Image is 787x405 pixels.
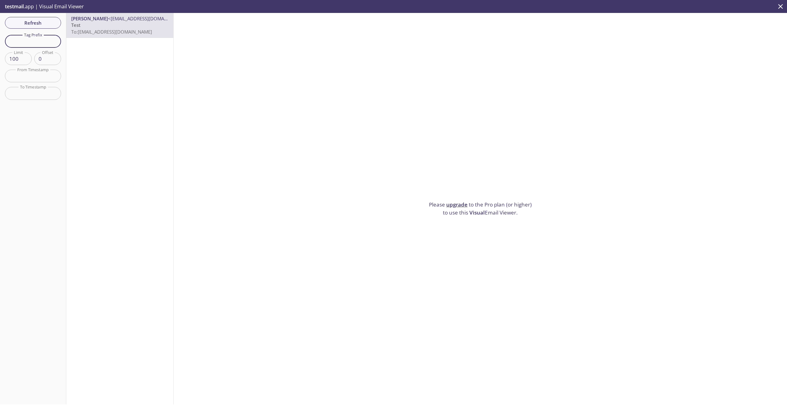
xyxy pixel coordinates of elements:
[71,22,80,28] span: Test
[71,15,108,22] span: [PERSON_NAME]
[66,13,173,38] div: [PERSON_NAME]<[EMAIL_ADDRESS][DOMAIN_NAME]>TestTo:[EMAIL_ADDRESS][DOMAIN_NAME]
[426,201,534,216] p: Please to the Pro plan (or higher) to use this Email Viewer.
[5,3,24,10] span: testmail
[66,13,173,38] nav: emails
[446,201,468,208] a: upgrade
[71,29,152,35] span: To: [EMAIL_ADDRESS][DOMAIN_NAME]
[10,19,56,27] span: Refresh
[108,15,188,22] span: <[EMAIL_ADDRESS][DOMAIN_NAME]>
[469,209,485,216] span: Visual
[5,17,61,29] button: Refresh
